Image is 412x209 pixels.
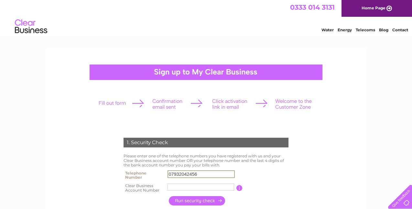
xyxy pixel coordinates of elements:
[122,152,290,169] td: Please enter one of the telephone numbers you have registered with us and your Clear Business acc...
[338,27,352,32] a: Energy
[124,138,288,147] div: 1. Security Check
[54,4,359,31] div: Clear Business is a trading name of Verastar Limited (registered in [GEOGRAPHIC_DATA] No. 3667643...
[122,182,166,194] th: Clear Business Account Number
[236,185,243,191] input: Information
[379,27,388,32] a: Blog
[321,27,334,32] a: Water
[122,169,166,182] th: Telephone Number
[356,27,375,32] a: Telecoms
[392,27,408,32] a: Contact
[15,17,48,36] img: logo.png
[290,3,335,11] a: 0333 014 3131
